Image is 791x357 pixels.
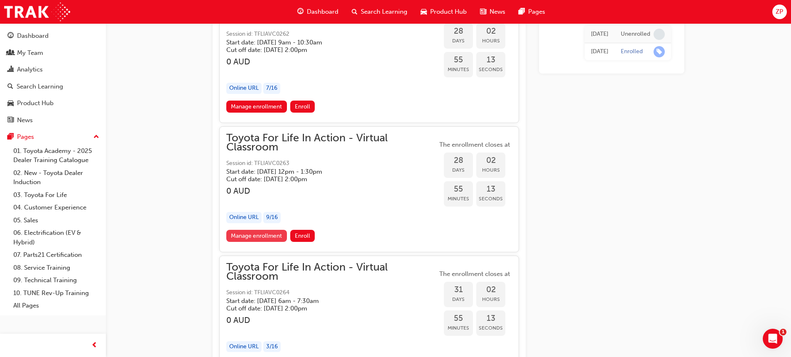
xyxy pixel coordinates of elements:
[3,129,103,145] button: Pages
[226,305,424,312] h5: Cut off date: [DATE] 2:00pm
[352,7,358,17] span: search-icon
[444,55,473,65] span: 55
[7,133,14,141] span: pages-icon
[10,189,103,202] a: 03. Toyota For Life
[3,28,103,44] a: Dashboard
[3,27,103,129] button: DashboardMy TeamAnalyticsSearch LearningProduct HubNews
[3,113,103,128] a: News
[3,62,103,77] a: Analytics
[421,7,427,17] span: car-icon
[414,3,473,20] a: car-iconProduct Hub
[430,7,467,17] span: Product Hub
[3,96,103,111] a: Product Hub
[476,295,505,304] span: Hours
[263,83,280,94] div: 7 / 16
[226,57,437,66] h3: 0 AUD
[10,261,103,274] a: 08. Service Training
[3,45,103,61] a: My Team
[3,79,103,94] a: Search Learning
[307,7,338,17] span: Dashboard
[17,31,49,41] div: Dashboard
[290,230,315,242] button: Enroll
[226,168,424,175] h5: Start date: [DATE] 12pm - 1:30pm
[444,27,473,36] span: 28
[591,30,608,39] div: Sun Aug 03 2025 13:59:30 GMT+0800 (Australian Western Standard Time)
[10,145,103,167] a: 01. Toyota Academy - 2025 Dealer Training Catalogue
[226,133,437,152] span: Toyota For Life In Action - Virtual Classroom
[226,133,512,245] button: Toyota For Life In Action - Virtual ClassroomSession id: TFLIAVC0263Start date: [DATE] 12pm - 1:3...
[476,165,505,175] span: Hours
[226,159,437,168] span: Session id: TFLIAVC0263
[444,194,473,204] span: Minutes
[226,46,424,54] h5: Cut off date: [DATE] 2:00pm
[10,287,103,300] a: 10. TUNE Rev-Up Training
[654,46,665,57] span: learningRecordVerb_ENROLL-icon
[17,116,33,125] div: News
[295,103,310,110] span: Enroll
[263,212,281,223] div: 9 / 16
[621,48,643,56] div: Enrolled
[10,274,103,287] a: 09. Technical Training
[519,7,525,17] span: pages-icon
[437,269,512,279] span: The enrollment closes at
[437,140,512,150] span: The enrollment closes at
[476,285,505,295] span: 02
[476,194,505,204] span: Seconds
[654,29,665,40] span: learningRecordVerb_NONE-icon
[17,98,54,108] div: Product Hub
[780,329,786,335] span: 1
[7,32,14,40] span: guage-icon
[17,48,43,58] div: My Team
[226,101,287,113] a: Manage enrollment
[345,3,414,20] a: search-iconSearch Learning
[621,30,650,38] div: Unenrolled
[226,175,424,183] h5: Cut off date: [DATE] 2:00pm
[10,214,103,227] a: 05. Sales
[444,323,473,333] span: Minutes
[480,7,486,17] span: news-icon
[295,232,310,239] span: Enroll
[476,156,505,165] span: 02
[290,101,315,113] button: Enroll
[263,341,281,352] div: 3 / 16
[473,3,512,20] a: news-iconNews
[226,297,424,305] h5: Start date: [DATE] 6am - 7:30am
[444,185,473,194] span: 55
[7,49,14,57] span: people-icon
[7,117,14,124] span: news-icon
[444,36,473,46] span: Days
[226,341,262,352] div: Online URL
[226,4,512,116] button: Toyota For Life In Action - Virtual ClassroomSession id: TFLIAVC0262Start date: [DATE] 9am - 10:3...
[772,5,787,19] button: ZP
[476,27,505,36] span: 02
[476,185,505,194] span: 13
[444,156,473,165] span: 28
[226,83,262,94] div: Online URL
[776,7,783,17] span: ZP
[297,7,304,17] span: guage-icon
[528,7,545,17] span: Pages
[93,132,99,143] span: up-icon
[17,82,63,91] div: Search Learning
[444,165,473,175] span: Days
[226,30,437,39] span: Session id: TFLIAVC0262
[4,2,70,21] a: Trak
[10,167,103,189] a: 02. New - Toyota Dealer Induction
[226,288,437,298] span: Session id: TFLIAVC0264
[226,186,437,196] h3: 0 AUD
[17,132,34,142] div: Pages
[17,65,43,74] div: Analytics
[10,299,103,312] a: All Pages
[7,100,14,107] span: car-icon
[10,227,103,249] a: 06. Electrification (EV & Hybrid)
[476,65,505,74] span: Seconds
[226,263,437,281] span: Toyota For Life In Action - Virtual Classroom
[361,7,407,17] span: Search Learning
[476,55,505,65] span: 13
[10,249,103,261] a: 07. Parts21 Certification
[444,65,473,74] span: Minutes
[10,201,103,214] a: 04. Customer Experience
[476,323,505,333] span: Seconds
[444,285,473,295] span: 31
